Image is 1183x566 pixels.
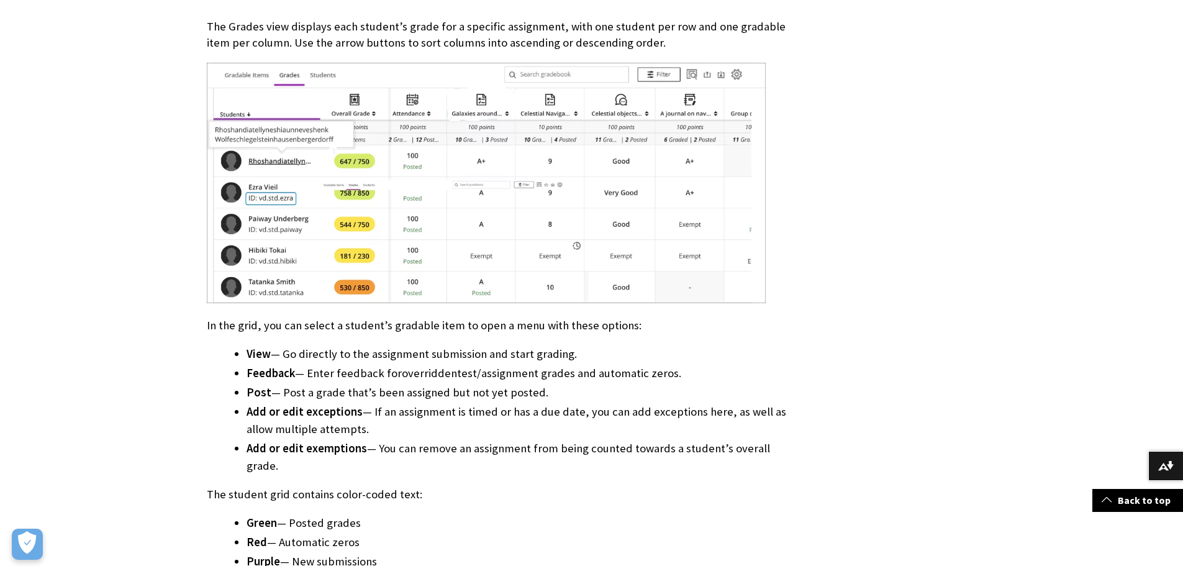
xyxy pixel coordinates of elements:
[207,63,766,303] img: Gradebook grades view
[247,535,267,549] span: Red
[247,534,793,551] li: — Automatic zeros
[402,366,457,380] span: overridden
[247,365,793,382] li: — Enter feedback for
[247,514,793,532] li: — Posted grades
[247,403,793,438] li: — If an assignment is timed or has a due date, you can add exceptions here, as well as allow mult...
[12,529,43,560] button: Open Preferences
[207,317,793,334] p: In the grid, you can select a student’s gradable item to open a menu with these options:
[247,384,793,401] li: — Post a grade that’s been assigned but not yet posted.
[457,366,481,380] span: test/
[247,347,271,361] span: View
[481,366,681,380] span: assignment grades and automatic zeros.
[247,440,793,475] li: — You can remove an assignment from being counted towards a student’s overall grade.
[247,441,367,455] span: Add or edit exemptions
[247,516,277,530] span: Green
[247,404,363,419] span: Add or edit exceptions
[207,486,793,503] p: The student grid contains color-coded text:
[1092,489,1183,512] a: Back to top
[207,19,793,51] p: The Grades view displays each student’s grade for a specific assignment, with one student per row...
[247,366,295,380] span: Feedback
[247,345,793,363] li: — Go directly to the assignment submission and start grading.
[247,385,271,399] span: Post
